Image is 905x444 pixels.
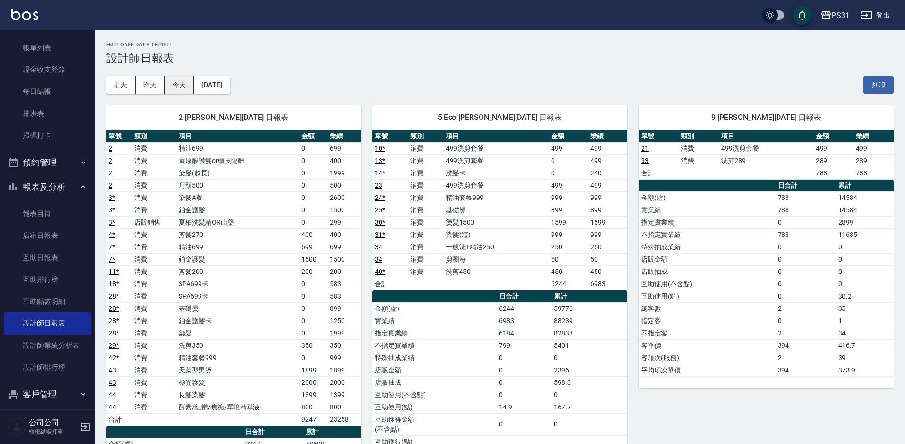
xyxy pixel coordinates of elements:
td: 不指定實業績 [639,228,776,241]
td: 299 [327,216,361,228]
button: 預約管理 [4,150,91,175]
button: 登出 [857,7,894,24]
td: 400 [299,228,327,241]
td: 店販金額 [372,364,497,376]
td: 消費 [132,339,176,352]
td: 499洗剪套餐 [719,142,814,154]
h5: 公司公司 [29,418,77,427]
td: 客項次(服務) [639,352,776,364]
a: 店家日報表 [4,225,91,246]
a: 44 [109,391,116,399]
h2: Employee Daily Report [106,42,894,48]
td: 400 [327,154,361,167]
button: 員工及薪資 [4,407,91,431]
th: 日合計 [497,290,552,303]
td: 2 [776,302,836,315]
td: 消費 [408,142,443,154]
td: 394 [776,364,836,376]
td: 肩頸500 [176,179,299,191]
td: 394 [776,339,836,352]
table: a dense table [639,130,894,180]
td: 消費 [132,154,176,167]
td: 染髮(短) [443,228,548,241]
span: 2 [PERSON_NAME][DATE] 日報表 [118,113,350,122]
td: 鉑金護髮 [176,204,299,216]
th: 日合計 [243,426,303,438]
button: 客戶管理 [4,382,91,407]
td: 14584 [836,191,894,204]
td: 剪瀏海 [443,253,548,265]
td: 指定實業績 [639,216,776,228]
td: 6983 [588,278,627,290]
a: 2 [109,157,112,164]
td: 染髮 [176,327,299,339]
button: save [793,6,812,25]
th: 項目 [176,130,299,143]
td: 0 [299,302,327,315]
td: 250 [549,241,588,253]
td: 一般洗+精油250 [443,241,548,253]
a: 43 [109,379,116,386]
td: 999 [588,191,627,204]
td: 0 [299,315,327,327]
td: 消費 [408,191,443,204]
a: 報表目錄 [4,203,91,225]
td: 0 [497,413,552,435]
td: 788 [776,204,836,216]
td: 2000 [299,376,327,389]
td: 499 [814,142,854,154]
td: 合計 [639,167,679,179]
td: 82838 [552,327,627,339]
td: 6184 [497,327,552,339]
a: 21 [641,145,649,152]
td: 9247 [299,413,327,426]
td: 指定客 [639,315,776,327]
td: 1500 [327,204,361,216]
h3: 設計師日報表 [106,52,894,65]
a: 現金收支登錄 [4,59,91,81]
td: 499 [588,154,627,167]
td: 合計 [372,278,408,290]
td: 14584 [836,204,894,216]
td: 鉑金護髮 [176,253,299,265]
td: 499 [853,142,894,154]
td: 總客數 [639,302,776,315]
td: 互助使用(點) [372,401,497,413]
td: 0 [776,315,836,327]
td: 店販金額 [639,253,776,265]
td: 350 [327,339,361,352]
th: 業績 [327,130,361,143]
td: 59776 [552,302,627,315]
td: 消費 [132,142,176,154]
td: 2000 [327,376,361,389]
td: 消費 [408,265,443,278]
td: 消費 [132,265,176,278]
td: 精油套餐999 [176,352,299,364]
td: 583 [327,278,361,290]
td: 39 [836,352,894,364]
img: Logo [11,9,38,20]
td: 消費 [132,167,176,179]
td: 0 [552,413,627,435]
table: a dense table [372,130,627,290]
td: 酵素/紅鑽/焦糖/單噴精華液 [176,401,299,413]
a: 每日結帳 [4,81,91,102]
td: 6244 [497,302,552,315]
td: 店販銷售 [132,216,176,228]
td: 染髮A餐 [176,191,299,204]
table: a dense table [639,180,894,377]
th: 金額 [549,130,588,143]
td: 長髮染髮 [176,389,299,401]
button: 昨天 [136,76,165,94]
a: 掃碼打卡 [4,125,91,146]
td: 1599 [549,216,588,228]
td: 燙髮1500 [443,216,548,228]
td: 精油699 [176,142,299,154]
td: 消費 [132,241,176,253]
td: 消費 [132,389,176,401]
td: SPA699卡 [176,278,299,290]
td: 消費 [408,154,443,167]
td: 0 [497,352,552,364]
th: 累計 [552,290,627,303]
td: 剪髮270 [176,228,299,241]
